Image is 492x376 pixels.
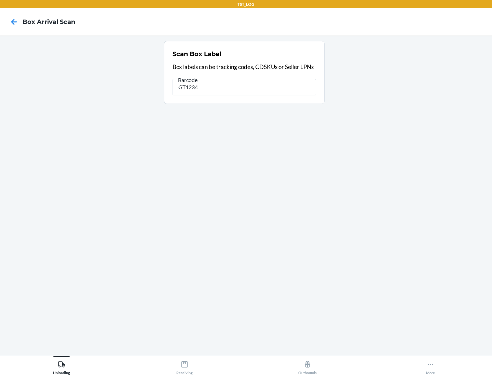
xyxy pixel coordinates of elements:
[237,1,255,8] p: TST_LOG
[426,358,435,375] div: More
[53,358,70,375] div: Unloading
[246,356,369,375] button: Outbounds
[123,356,246,375] button: Receiving
[23,17,75,26] h4: Box Arrival Scan
[173,63,316,71] p: Box labels can be tracking codes, CDSKUs or Seller LPNs
[369,356,492,375] button: More
[177,77,199,83] span: Barcode
[176,358,193,375] div: Receiving
[298,358,317,375] div: Outbounds
[173,79,316,95] input: Barcode
[173,50,221,58] h2: Scan Box Label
